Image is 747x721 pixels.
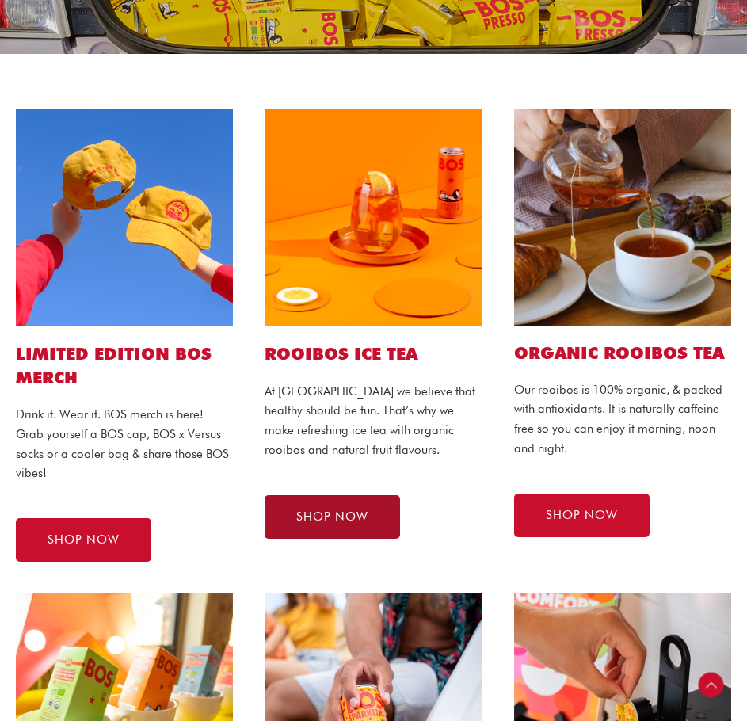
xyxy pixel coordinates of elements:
[16,109,233,326] img: bos cap
[16,518,151,562] a: SHOP NOW
[16,342,233,389] h1: LIMITED EDITION BOS MERCH
[265,382,482,460] p: At [GEOGRAPHIC_DATA] we believe that healthy should be fun. That’s why we make refreshing ice tea...
[296,511,368,523] span: SHOP NOW
[48,534,120,546] span: SHOP NOW
[546,509,618,521] span: SHOP NOW
[514,494,650,537] a: SHOP NOW
[514,342,731,364] h2: Organic ROOIBOS TEA
[265,342,482,365] h1: ROOIBOS ICE TEA
[514,109,731,326] img: bos tea bags website1
[16,405,233,483] p: Drink it. Wear it. BOS merch is here! Grab yourself a BOS cap, BOS x Versus socks or a cooler bag...
[514,380,731,459] p: Our rooibos is 100% organic, & packed with antioxidants. It is naturally caffeine-free so you can...
[265,495,400,539] a: SHOP NOW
